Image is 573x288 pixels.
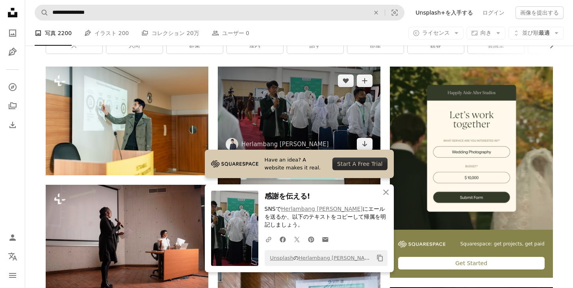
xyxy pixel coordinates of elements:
a: 群集 [167,38,223,54]
a: 人間 [106,38,163,54]
span: 並び順 [522,30,539,36]
a: ダウンロード履歴 [5,117,20,133]
span: 200 [119,29,129,37]
form: サイト内でビジュアルを探す [35,5,404,20]
a: イラスト 200 [84,20,129,46]
button: 全てクリア [367,5,385,20]
a: 探す [5,79,20,95]
button: リストを右にスクロールする [544,38,553,54]
img: ホワイトボードの前に立ってプレゼンテーションを行う男性 [46,67,208,175]
img: Herlambang Tinasih Gustiのプロフィールを見る [226,138,238,151]
button: 言語 [5,249,20,264]
button: メニュー [5,268,20,283]
a: ユーザー 0 [212,20,249,46]
img: file-1747939142011-51e5cc87e3c9 [398,241,445,248]
button: 並び順最適 [508,27,564,39]
button: クリップボードにコピーする [373,251,387,265]
a: Eメールでシェアする [318,231,332,247]
a: Herlambang [PERSON_NAME] [299,255,374,261]
button: ビジュアル検索 [385,5,404,20]
a: ログイン [478,6,509,19]
a: Twitterでシェアする [290,231,304,247]
a: Facebookでシェアする [276,231,290,247]
a: ホワイトボードの前に立ってプレゼンテーションを行う男性 [46,117,208,124]
span: の が撮影した写真 [266,252,373,264]
a: イラスト [5,44,20,60]
a: 人々のグループの前でマイクに向かって話す男 [218,109,380,116]
a: ログイン / 登録する [5,230,20,245]
div: Start A Free Trial [332,158,387,170]
span: 最適 [522,29,550,37]
a: コレクション [5,98,20,114]
a: 部屋 [347,38,404,54]
span: 20万 [187,29,199,37]
a: コレクション 20万 [141,20,199,46]
div: Get Started [398,257,544,269]
a: Unsplash [270,255,293,261]
button: コレクションに追加する [357,74,373,87]
a: Squarespace: get projects, get paidGet Started [390,67,553,278]
a: ダウンロード [357,138,373,151]
a: Herlambang [PERSON_NAME] [241,140,329,148]
span: ライセンス [422,30,450,36]
img: file-1747939393036-2c53a76c450aimage [390,67,553,229]
button: ライセンス [408,27,464,39]
button: 向き [467,27,505,39]
a: 観客 [408,38,464,54]
img: file-1705255347840-230a6ab5bca9image [211,158,258,170]
img: 人々のグループの前でマイクに向かって話す男 [218,67,380,158]
span: Squarespace: get projects, get paid [460,241,545,247]
p: SNSで にエールを送るか、以下のテキストをコピーして帰属を明記しましょう。 [265,205,388,229]
span: 向き [480,30,491,36]
h3: 感謝を伝える! [265,191,388,202]
button: Unsplashで検索する [35,5,48,20]
a: 話す [287,38,343,54]
a: 演壇に立ってプレゼンテーションを行う女性 [46,235,208,242]
a: Pinterestでシェアする [304,231,318,247]
a: Unsplash+を入手する [411,6,478,19]
a: ホーム — Unsplash [5,5,20,22]
a: Have an idea? A website makes it real.Start A Free Trial [205,150,394,178]
a: 屋内 [227,38,283,54]
a: 写真 [5,25,20,41]
span: 0 [246,29,249,37]
button: いいね！ [338,74,354,87]
a: 会議室 [468,38,524,54]
a: Herlambang [PERSON_NAME] [281,206,363,212]
a: 人 [46,38,102,54]
span: Have an idea? A website makes it real. [265,156,326,172]
button: 画像を提出する [516,6,564,19]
